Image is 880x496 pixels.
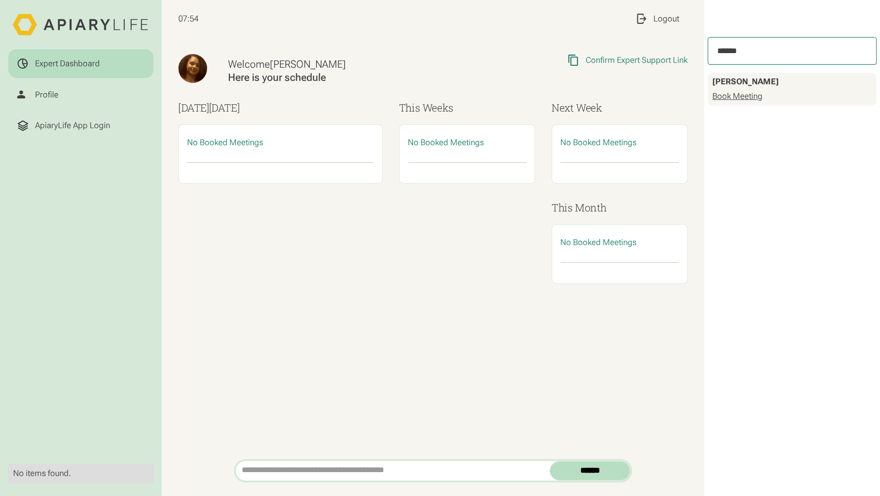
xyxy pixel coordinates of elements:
[35,120,110,131] div: ApiaryLife App Login
[712,91,763,101] a: Book Meeting
[560,137,636,147] span: No Booked Meetings
[178,100,383,116] h3: [DATE]
[178,14,198,24] span: 07:54
[552,100,688,116] h3: Next Week
[626,4,687,34] a: Logout
[228,71,456,84] div: Here is your schedule
[712,76,779,86] strong: [PERSON_NAME]
[408,137,484,147] span: No Booked Meetings
[8,49,153,78] a: Expert Dashboard
[35,90,58,100] div: Profile
[270,58,346,70] span: [PERSON_NAME]
[653,14,679,24] div: Logout
[35,58,100,69] div: Expert Dashboard
[228,58,456,71] div: Welcome
[187,137,263,147] span: No Booked Meetings
[8,111,153,140] a: ApiaryLife App Login
[8,80,153,109] a: Profile
[209,101,239,114] span: [DATE]
[13,468,149,478] div: No items found.
[560,237,636,247] span: No Booked Meetings
[586,55,688,65] div: Confirm Expert Support Link
[552,200,688,216] h3: This Month
[399,100,535,116] h3: This Weeks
